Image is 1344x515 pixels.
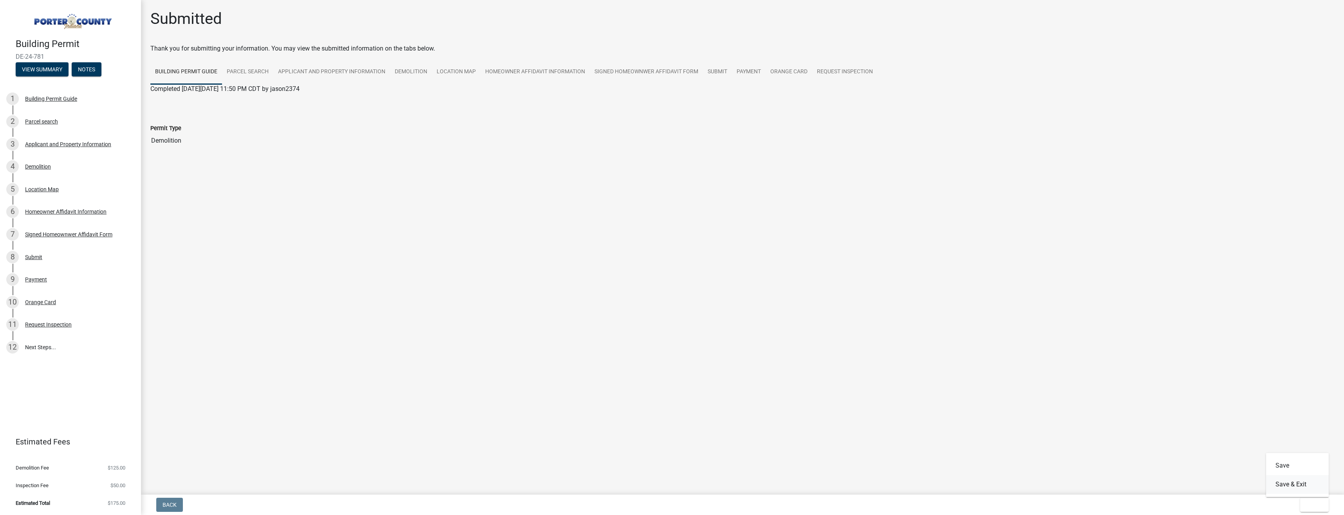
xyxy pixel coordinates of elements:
[6,160,19,173] div: 4
[6,115,19,128] div: 2
[110,483,125,488] span: $50.00
[25,209,107,214] div: Homeowner Affidavit Information
[6,205,19,218] div: 6
[25,187,59,192] div: Location Map
[25,277,47,282] div: Payment
[6,183,19,196] div: 5
[6,251,19,263] div: 8
[1266,456,1329,475] button: Save
[25,232,112,237] div: Signed Homeownwer Affidavit Form
[25,164,51,169] div: Demolition
[150,126,181,131] label: Permit Type
[108,465,125,470] span: $125.00
[703,60,732,85] a: Submit
[6,434,128,450] a: Estimated Fees
[72,62,101,76] button: Notes
[6,296,19,308] div: 10
[16,500,50,506] span: Estimated Total
[222,60,273,85] a: Parcel search
[6,341,19,354] div: 12
[150,60,222,85] a: Building Permit Guide
[150,44,1335,53] div: Thank you for submitting your information. You may view the submitted information on the tabs below.
[1266,453,1329,497] div: Exit
[25,141,111,147] div: Applicant and Property Information
[25,299,56,305] div: Orange Card
[25,119,58,124] div: Parcel search
[108,500,125,506] span: $175.00
[432,60,481,85] a: Location Map
[25,96,77,102] div: Building Permit Guide
[16,62,69,76] button: View Summary
[6,92,19,105] div: 1
[1266,475,1329,494] button: Save & Exit
[6,273,19,286] div: 9
[163,502,177,508] span: Back
[16,38,135,50] h4: Building Permit
[16,465,49,470] span: Demolition Fee
[16,8,128,30] img: Porter County, Indiana
[766,60,812,85] a: Orange Card
[6,228,19,241] div: 7
[16,67,69,73] wm-modal-confirm: Summary
[16,53,125,60] span: DE-24-781
[1300,498,1329,512] button: Exit
[1306,502,1318,508] span: Exit
[6,318,19,331] div: 11
[25,322,72,327] div: Request Inspection
[156,498,183,512] button: Back
[150,85,300,92] span: Completed [DATE][DATE] 11:50 PM CDT by jason2374
[150,9,222,28] h1: Submitted
[812,60,878,85] a: Request Inspection
[273,60,390,85] a: Applicant and Property Information
[390,60,432,85] a: Demolition
[590,60,703,85] a: Signed Homeownwer Affidavit Form
[16,483,49,488] span: Inspection Fee
[72,67,101,73] wm-modal-confirm: Notes
[25,254,42,260] div: Submit
[732,60,766,85] a: Payment
[6,138,19,151] div: 3
[481,60,590,85] a: Homeowner Affidavit Information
